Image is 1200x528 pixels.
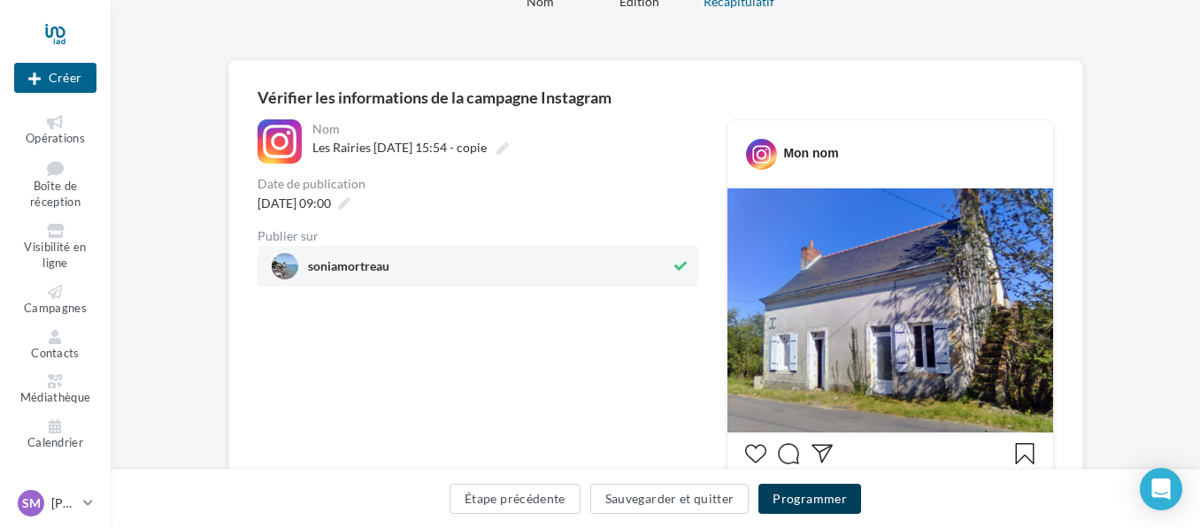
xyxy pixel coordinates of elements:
[51,494,76,512] p: [PERSON_NAME]
[20,390,91,404] span: Médiathèque
[14,371,96,409] a: Médiathèque
[758,484,861,514] button: Programmer
[26,131,85,145] span: Opérations
[312,123,695,135] div: Nom
[31,346,80,360] span: Contacts
[14,157,96,213] a: Boîte de réception
[258,195,331,210] span: [DATE] 09:00
[24,240,86,271] span: Visibilité en ligne
[1140,468,1182,510] div: Open Intercom Messenger
[812,443,833,464] svg: Partager la publication
[14,63,96,93] div: Nouvelle campagne
[778,443,799,464] svg: Commenter
[30,179,81,210] span: Boîte de réception
[14,63,96,93] button: Créer
[450,484,581,514] button: Étape précédente
[24,301,87,315] span: Campagnes
[22,494,41,512] span: SM
[258,230,698,242] div: Publier sur
[745,443,766,464] svg: J’aime
[258,89,1054,105] div: Vérifier les informations de la campagne Instagram
[590,484,750,514] button: Sauvegarder et quitter
[14,326,96,364] a: Contacts
[14,486,96,520] a: SM [PERSON_NAME]
[14,281,96,319] a: Campagnes
[14,220,96,274] a: Visibilité en ligne
[308,260,389,279] span: soniamortreau
[258,178,698,190] div: Date de publication
[14,111,96,149] a: Opérations
[312,140,487,155] span: Les Rairies [DATE] 15:54 - copie
[27,435,83,449] span: Calendrier
[1014,443,1035,464] svg: Enregistrer
[14,416,96,454] a: Calendrier
[783,144,838,162] div: Mon nom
